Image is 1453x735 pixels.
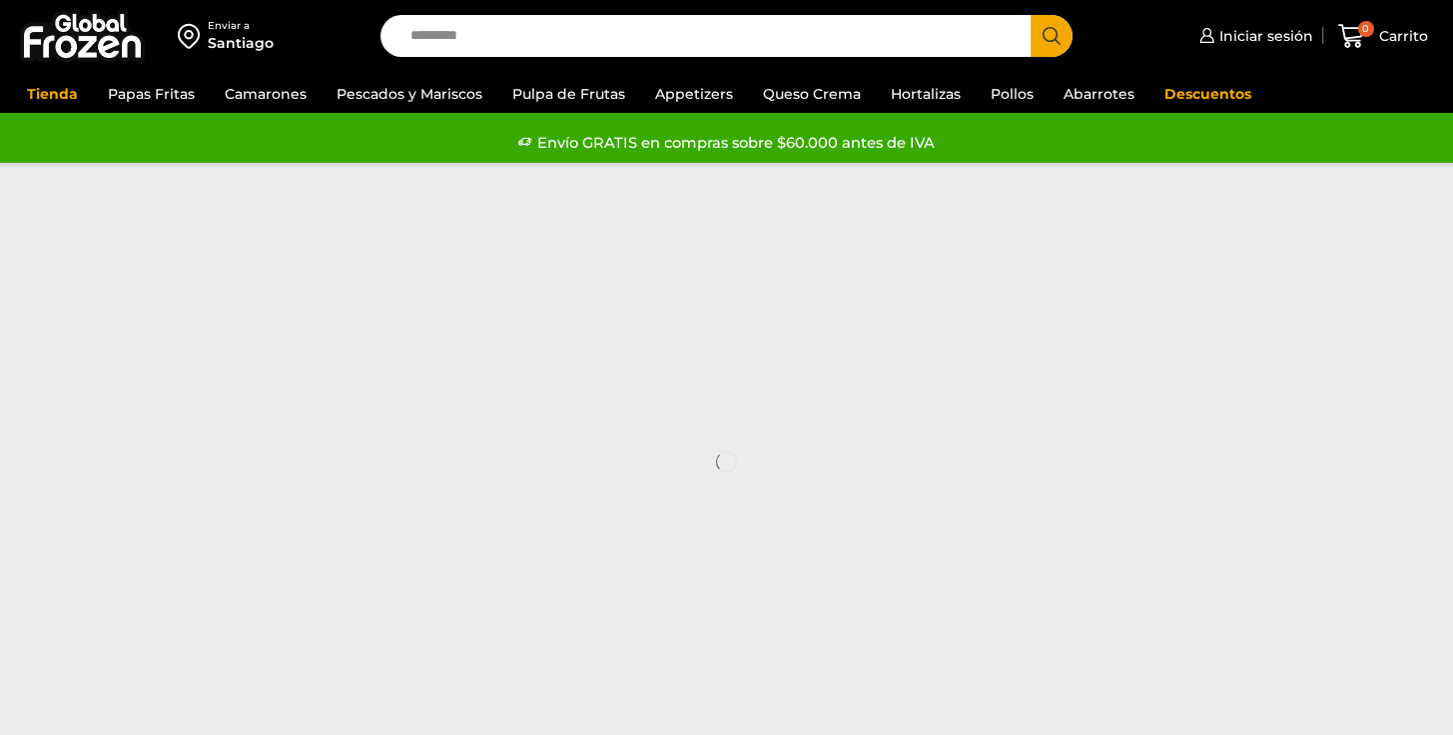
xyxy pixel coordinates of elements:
[1031,15,1073,57] button: Search button
[98,75,205,113] a: Papas Fritas
[1214,26,1313,46] span: Iniciar sesión
[502,75,635,113] a: Pulpa de Frutas
[1333,13,1433,60] a: 0 Carrito
[981,75,1044,113] a: Pollos
[1194,16,1313,56] a: Iniciar sesión
[645,75,743,113] a: Appetizers
[1374,26,1428,46] span: Carrito
[17,75,88,113] a: Tienda
[1054,75,1144,113] a: Abarrotes
[178,19,208,53] img: address-field-icon.svg
[327,75,492,113] a: Pescados y Mariscos
[1358,21,1374,37] span: 0
[215,75,317,113] a: Camarones
[208,33,274,53] div: Santiago
[753,75,871,113] a: Queso Crema
[208,19,274,33] div: Enviar a
[881,75,971,113] a: Hortalizas
[1154,75,1261,113] a: Descuentos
